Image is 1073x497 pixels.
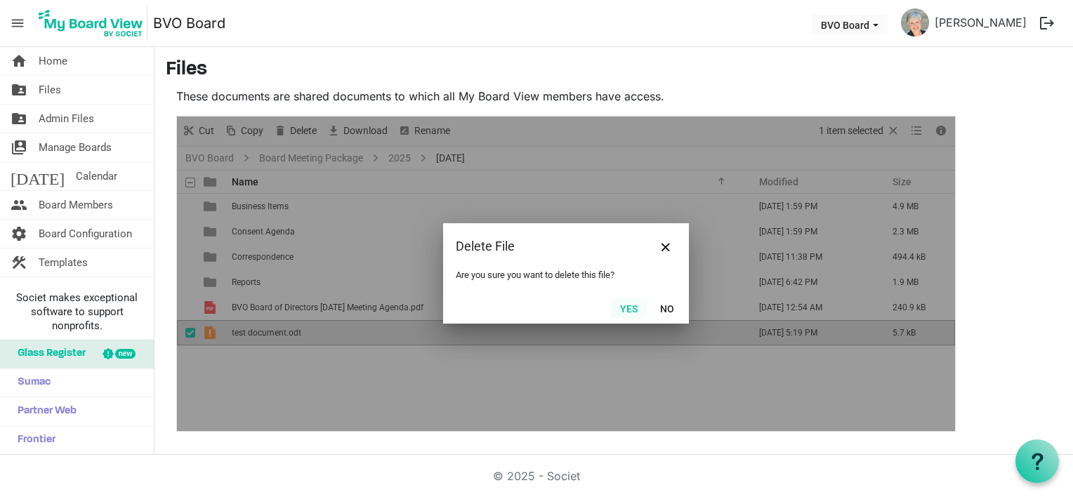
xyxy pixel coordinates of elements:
[39,47,67,75] span: Home
[611,298,647,318] button: Yes
[6,291,147,333] span: Societ makes exceptional software to support nonprofits.
[651,298,683,318] button: No
[11,340,86,368] span: Glass Register
[39,133,112,161] span: Manage Boards
[11,133,27,161] span: switch_account
[11,220,27,248] span: settings
[456,270,676,280] div: Are you sure you want to delete this file?
[456,236,632,257] div: Delete File
[34,6,147,41] img: My Board View Logo
[39,105,94,133] span: Admin Files
[34,6,153,41] a: My Board View Logo
[1032,8,1062,38] button: logout
[166,58,1062,82] h3: Files
[153,9,225,37] a: BVO Board
[11,397,77,425] span: Partner Web
[11,426,55,454] span: Frontier
[11,162,65,190] span: [DATE]
[115,349,136,359] div: new
[39,220,132,248] span: Board Configuration
[812,15,888,34] button: BVO Board dropdownbutton
[39,249,88,277] span: Templates
[11,47,27,75] span: home
[39,191,113,219] span: Board Members
[76,162,117,190] span: Calendar
[4,10,31,37] span: menu
[11,191,27,219] span: people
[176,88,956,105] p: These documents are shared documents to which all My Board View members have access.
[11,105,27,133] span: folder_shared
[929,8,1032,37] a: [PERSON_NAME]
[11,249,27,277] span: construction
[901,8,929,37] img: PyyS3O9hLMNWy5sfr9llzGd1zSo7ugH3aP_66mAqqOBuUsvSKLf-rP3SwHHrcKyCj7ldBY4ygcQ7lV8oQjcMMA_thumb.png
[39,76,61,104] span: Files
[493,469,580,483] a: © 2025 - Societ
[11,369,51,397] span: Sumac
[655,236,676,257] button: Close
[11,76,27,104] span: folder_shared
